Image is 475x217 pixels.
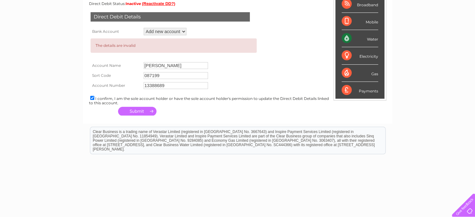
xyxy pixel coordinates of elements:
[126,1,141,6] span: Inactive
[342,13,378,30] div: Mobile
[342,47,378,64] div: Electricity
[342,65,378,82] div: Gas
[89,71,142,81] th: Sort Code
[433,27,449,31] a: Contact
[17,16,48,35] img: logo.png
[342,30,378,47] div: Water
[90,3,385,30] div: Clear Business is a trading name of Verastar Limited (registered in [GEOGRAPHIC_DATA] No. 3667643...
[89,61,142,71] th: Account Name
[89,26,142,37] th: Bank Account
[454,27,469,31] a: Log out
[91,38,257,53] div: The details are invalid
[89,95,386,105] div: I confirm, I am the sole account holder or have the sole account holder's permission to update th...
[381,27,394,31] a: Energy
[398,27,417,31] a: Telecoms
[357,3,400,11] a: 0333 014 3131
[342,82,378,99] div: Payments
[89,1,386,6] div: Direct Debit Status:
[421,27,430,31] a: Blog
[91,12,250,22] div: Direct Debit Details
[142,1,176,6] button: (Reactivate DD?)
[365,27,377,31] a: Water
[89,81,142,91] th: Account Number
